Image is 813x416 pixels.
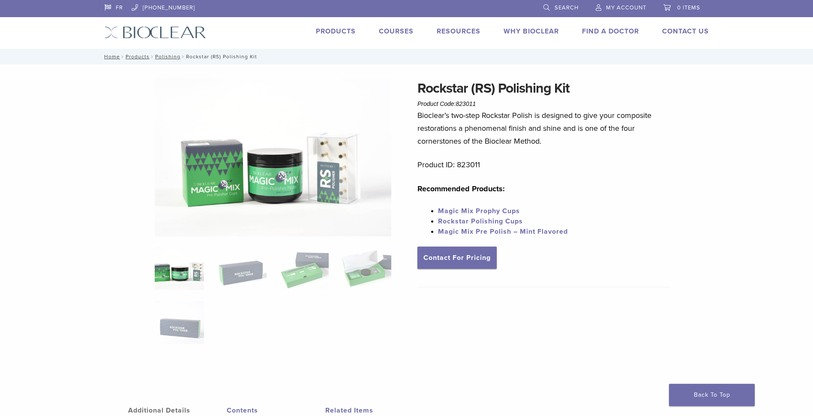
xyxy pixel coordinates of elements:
[155,247,204,290] img: DSC_6582-copy-324x324.jpg
[102,54,120,60] a: Home
[180,54,186,59] span: /
[555,4,579,11] span: Search
[417,100,476,107] span: Product Code:
[438,227,568,236] a: Magic Mix Pre Polish – Mint Flavored
[438,207,520,215] a: Magic Mix Prophy Cups
[155,78,391,236] img: DSC_6582 copy
[105,26,206,39] img: Bioclear
[316,27,356,36] a: Products
[437,27,480,36] a: Resources
[150,54,155,59] span: /
[342,247,391,290] img: Rockstar (RS) Polishing Kit - Image 4
[417,247,497,269] a: Contact For Pricing
[155,54,180,60] a: Polishing
[504,27,559,36] a: Why Bioclear
[417,109,669,148] p: Bioclear’s two-step Rockstar Polish is designed to give your composite restorations a phenomenal ...
[279,247,329,290] img: Rockstar (RS) Polishing Kit - Image 3
[417,184,505,193] strong: Recommended Products:
[677,4,700,11] span: 0 items
[438,217,523,226] a: Rockstar Polishing Cups
[456,100,476,107] span: 823011
[379,27,414,36] a: Courses
[126,54,150,60] a: Products
[155,301,204,344] img: Rockstar (RS) Polishing Kit - Image 5
[417,158,669,171] p: Product ID: 823011
[98,49,715,64] nav: Rockstar (RS) Polishing Kit
[582,27,639,36] a: Find A Doctor
[417,78,669,99] h1: Rockstar (RS) Polishing Kit
[669,384,755,406] a: Back To Top
[120,54,126,59] span: /
[606,4,646,11] span: My Account
[217,247,266,290] img: Rockstar (RS) Polishing Kit - Image 2
[662,27,709,36] a: Contact Us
